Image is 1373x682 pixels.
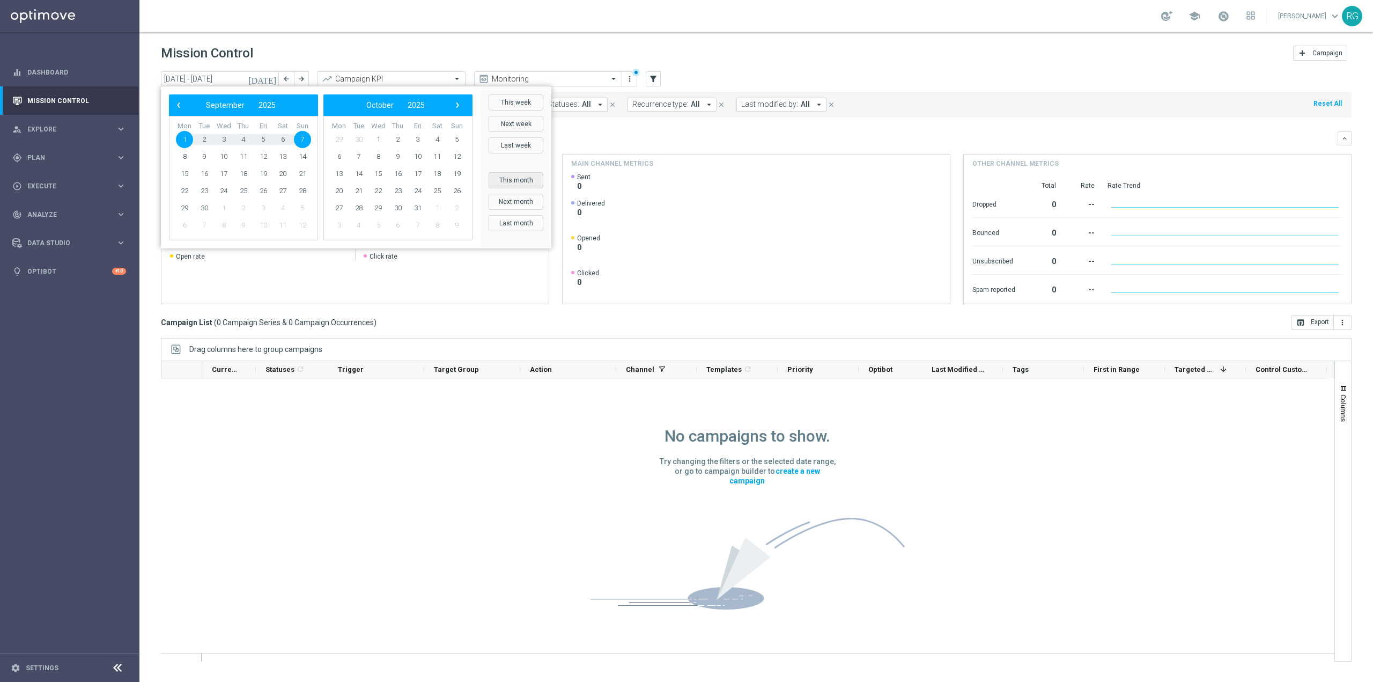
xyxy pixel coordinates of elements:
span: 15 [370,165,387,182]
span: 5 [448,131,466,148]
a: Mission Control [27,86,126,115]
span: 2 [196,131,213,148]
span: Calculate column [742,363,752,375]
span: 8 [370,148,387,165]
multiple-options-button: Export to CSV [1291,318,1352,326]
span: 27 [274,182,291,200]
span: 7 [350,148,367,165]
button: Recurrence type: All arrow_drop_down [628,98,717,112]
span: 8 [215,217,232,234]
div: 0 [1028,252,1056,269]
span: 6 [330,148,348,165]
i: filter_alt [648,74,658,84]
i: track_changes [12,210,22,219]
button: arrow_back [279,71,294,86]
th: weekday [388,122,408,131]
i: settings [11,663,20,673]
span: 7 [409,217,426,234]
img: noRowsMissionControl.svg [590,518,905,610]
span: 26 [448,182,466,200]
i: close [828,101,835,108]
span: 30 [196,200,213,217]
th: weekday [175,122,195,131]
i: equalizer [12,68,22,77]
button: filter_alt [646,71,661,86]
span: 9 [196,148,213,165]
span: 3 [330,217,348,234]
span: 11 [274,217,291,234]
span: 19 [255,165,272,182]
span: Plan [27,155,116,161]
i: open_in_browser [1296,318,1305,327]
ng-select: Monitoring [474,71,622,86]
i: more_vert [1338,318,1347,327]
i: add [1298,49,1306,57]
span: school [1189,10,1200,22]
div: Analyze [12,210,116,219]
span: 30 [350,131,367,148]
button: play_circle_outline Execute keyboard_arrow_right [12,182,127,190]
span: Last Modified By [932,365,985,373]
th: weekday [329,122,349,131]
span: 6 [274,131,291,148]
th: weekday [214,122,234,131]
span: Campaign [1312,49,1342,57]
i: arrow_forward [298,75,305,83]
span: 28 [350,200,367,217]
button: close [826,99,836,111]
i: play_circle_outline [12,181,22,191]
span: 12 [294,217,311,234]
div: -- [1069,195,1095,212]
span: 13 [330,165,348,182]
span: 3 [215,131,232,148]
button: arrow_forward [294,71,309,86]
button: keyboard_arrow_down [1338,131,1352,145]
span: 4 [350,217,367,234]
a: [PERSON_NAME]keyboard_arrow_down [1277,8,1342,24]
bs-daterangepicker-container: calendar [161,86,551,248]
span: 9 [389,148,407,165]
button: [DATE] [247,71,279,87]
div: Data Studio [12,238,116,248]
i: keyboard_arrow_right [116,238,126,248]
th: weekday [195,122,215,131]
span: Drag columns here to group campaigns [189,345,322,354]
div: Unsubscribed [972,252,1015,269]
span: 8 [429,217,446,234]
span: Statuses [265,365,294,373]
bs-datepicker-navigation-view: ​ ​ ​ [172,98,310,112]
i: trending_up [322,74,333,84]
span: Execute [27,183,116,189]
span: 12 [448,148,466,165]
th: weekday [408,122,427,131]
div: There are unsaved changes [632,69,640,76]
span: Explore [27,126,116,133]
span: 6 [176,217,193,234]
span: Columns [1339,394,1348,422]
div: gps_fixed Plan keyboard_arrow_right [12,153,127,162]
button: Next month [489,194,543,210]
span: 1 [176,131,193,148]
th: weekday [447,122,467,131]
div: -- [1069,252,1095,269]
span: 24 [215,182,232,200]
button: lightbulb Optibot +10 [12,267,127,276]
span: 13 [274,148,291,165]
span: 10 [409,148,426,165]
span: 17 [409,165,426,182]
a: Dashboard [27,58,126,86]
span: 10 [255,217,272,234]
a: Optibot [27,257,112,285]
button: person_search Explore keyboard_arrow_right [12,125,127,134]
span: 3 [255,200,272,217]
span: Recurrence type: [632,100,688,109]
div: Dashboard [12,58,126,86]
button: This month [489,172,543,188]
span: Templates [706,365,742,373]
span: ‹ [172,98,186,112]
div: 0 [1028,195,1056,212]
h4: Other channel metrics [972,159,1059,168]
span: First in Range [1094,365,1140,373]
button: This week [489,94,543,111]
